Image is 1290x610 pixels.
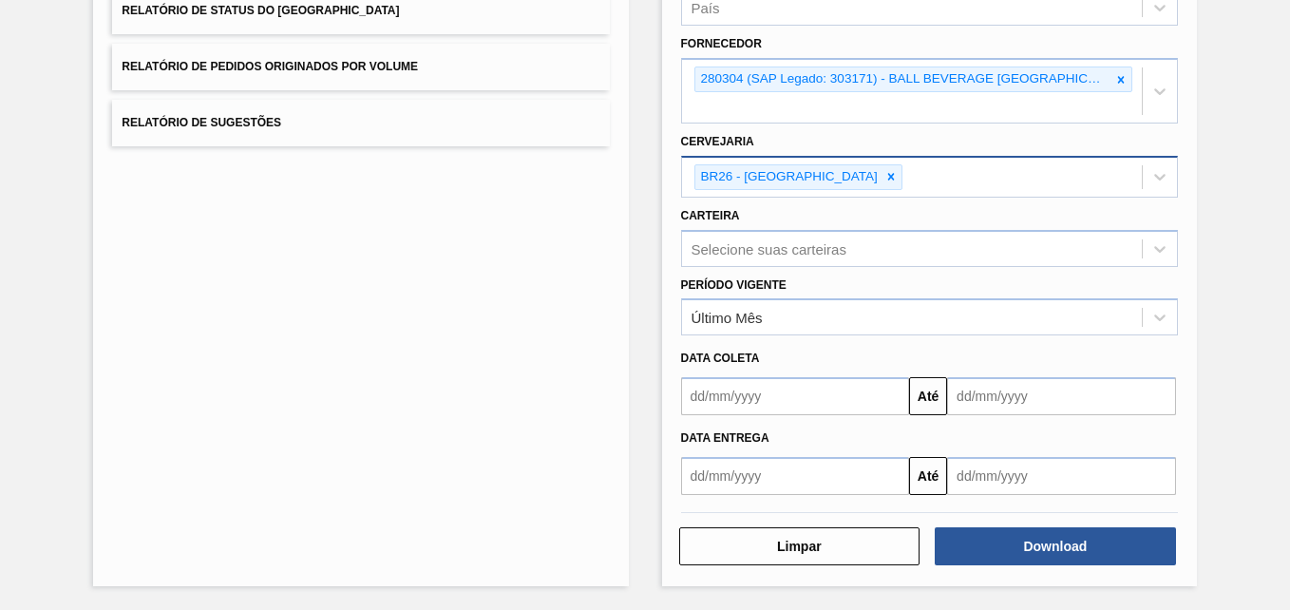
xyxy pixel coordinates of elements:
button: Download [935,527,1176,565]
button: Relatório de Pedidos Originados por Volume [112,44,609,90]
button: Relatório de Sugestões [112,100,609,146]
button: Limpar [679,527,920,565]
input: dd/mm/yyyy [681,377,910,415]
input: dd/mm/yyyy [947,457,1176,495]
input: dd/mm/yyyy [947,377,1176,415]
span: Data entrega [681,431,769,445]
button: Até [909,457,947,495]
input: dd/mm/yyyy [681,457,910,495]
label: Cervejaria [681,135,754,148]
label: Período Vigente [681,278,787,292]
span: Data coleta [681,352,760,365]
span: Relatório de Status do [GEOGRAPHIC_DATA] [122,4,399,17]
span: Relatório de Pedidos Originados por Volume [122,60,418,73]
div: Selecione suas carteiras [692,240,846,257]
div: BR26 - [GEOGRAPHIC_DATA] [695,165,881,189]
div: Último Mês [692,310,763,326]
label: Fornecedor [681,37,762,50]
button: Até [909,377,947,415]
span: Relatório de Sugestões [122,116,281,129]
label: Carteira [681,209,740,222]
div: 280304 (SAP Legado: 303171) - BALL BEVERAGE [GEOGRAPHIC_DATA] SA [695,67,1110,91]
